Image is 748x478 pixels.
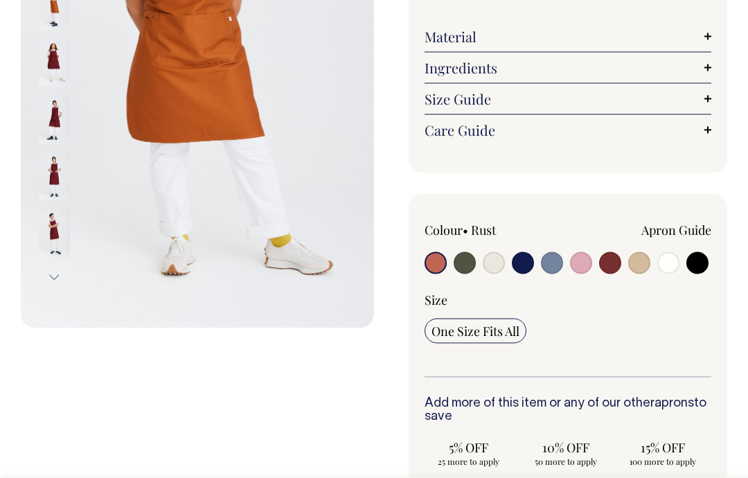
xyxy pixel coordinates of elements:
span: 5% OFF [431,439,506,456]
input: 10% OFF 50 more to apply [522,435,610,471]
a: Apron Guide [641,222,711,238]
input: 5% OFF 25 more to apply [425,435,513,471]
input: 15% OFF 100 more to apply [618,435,707,471]
a: Size Guide [425,91,711,107]
label: Rust [471,222,496,238]
span: 10% OFF [528,439,603,456]
img: burgundy [39,96,70,145]
a: aprons [654,398,694,409]
span: 100 more to apply [625,456,700,467]
div: Colour [425,222,540,238]
img: burgundy [39,210,70,258]
img: burgundy [39,153,70,202]
span: • [463,222,468,238]
img: burgundy [39,39,70,88]
div: Size [425,292,711,308]
a: Care Guide [425,122,711,139]
h6: Add more of this item or any of our other to save [425,397,711,425]
span: 25 more to apply [431,456,506,467]
span: One Size Fits All [431,323,519,339]
a: Material [425,28,711,45]
span: 50 more to apply [528,456,603,467]
a: Ingredients [425,60,711,76]
span: 15% OFF [625,439,700,456]
input: One Size Fits All [425,319,526,344]
button: Next [44,263,64,294]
